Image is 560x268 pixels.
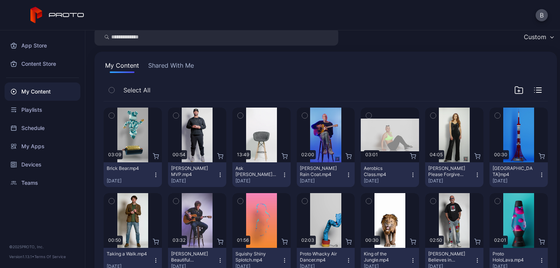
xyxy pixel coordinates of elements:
div: [DATE] [171,178,217,184]
a: My Apps [5,137,80,155]
div: Proto Whacky Air Dancer.mp4 [300,251,342,263]
button: [PERSON_NAME] Please Forgive Me.mp4[DATE] [425,162,483,187]
div: [DATE] [493,178,539,184]
button: [GEOGRAPHIC_DATA]mp4[DATE] [490,162,548,187]
button: Aerobics Class.mp4[DATE] [361,162,419,187]
div: Tokyo Tower.mp4 [493,165,534,178]
button: Custom [520,28,557,46]
a: Content Store [5,55,80,73]
div: Taking a Walk.mp4 [107,251,149,257]
div: [DATE] [235,178,282,184]
button: My Content [104,61,141,73]
button: Shared With Me [147,61,195,73]
span: Version 1.13.1 • [9,254,34,259]
button: Brick Bear.mp4[DATE] [104,162,162,187]
div: King of the Jungle.mp4 [364,251,406,263]
div: © 2025 PROTO, Inc. [9,244,76,250]
div: Proto HoloLava.mp4 [493,251,534,263]
a: App Store [5,36,80,55]
a: Devices [5,155,80,174]
div: Adeline Mocke's Please Forgive Me.mp4 [428,165,470,178]
div: Aerobics Class.mp4 [364,165,406,178]
div: Ryan Pollie's Rain Coat.mp4 [300,165,342,178]
div: [DATE] [428,178,474,184]
a: My Content [5,82,80,101]
div: Custom [524,33,546,41]
a: Terms Of Service [34,254,66,259]
div: Ask Tim Draper Anything(1).mp4 [235,165,277,178]
div: [DATE] [300,178,346,184]
div: Howie Mandel Believes in Proto.mp4 [428,251,470,263]
div: [DATE] [364,178,410,184]
button: [PERSON_NAME] MVP.mp4[DATE] [168,162,226,187]
button: [PERSON_NAME] Rain Coat.mp4[DATE] [297,162,355,187]
div: Squishy Shiny Splotch.mp4 [235,251,277,263]
div: Brick Bear.mp4 [107,165,149,171]
a: Schedule [5,119,80,137]
div: [DATE] [107,178,153,184]
button: B [536,9,548,21]
div: Billy Morrison's Beautiful Disaster.mp4 [171,251,213,263]
a: Playlists [5,101,80,119]
a: Teams [5,174,80,192]
button: Ask [PERSON_NAME] Anything(1).mp4[DATE] [232,162,291,187]
div: Albert Pujols MVP.mp4 [171,165,213,178]
span: Select All [123,86,150,95]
